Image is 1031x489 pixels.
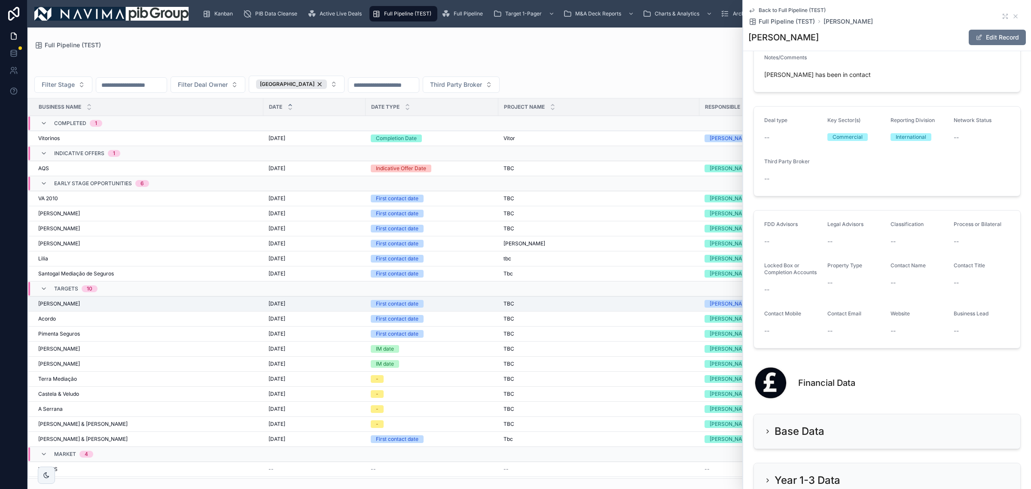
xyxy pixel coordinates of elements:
[705,240,845,248] a: [PERSON_NAME]
[764,70,1010,79] span: [PERSON_NAME] has been in contact
[896,133,926,141] div: International
[113,150,115,157] div: 1
[268,330,285,337] span: [DATE]
[503,466,694,473] a: --
[827,278,833,287] span: --
[710,270,751,278] div: [PERSON_NAME]
[705,435,845,443] a: [PERSON_NAME]
[891,237,896,246] span: --
[38,240,258,247] a: [PERSON_NAME]
[376,315,418,323] div: First contact date
[430,80,482,89] span: Third Party Broker
[503,436,513,443] span: Tbc
[38,466,58,473] span: VISAVIS
[38,210,80,217] span: [PERSON_NAME]
[38,330,258,337] a: Pimenta Seguros
[38,135,60,142] span: Vitorinos
[376,255,418,263] div: First contact date
[376,345,394,353] div: IM date
[54,451,76,458] span: Market
[268,466,274,473] span: --
[369,6,437,21] a: Full Pipeline (TEST)
[454,10,483,17] span: Full Pipeline
[54,150,104,157] span: Indicative Offers
[38,345,80,352] span: [PERSON_NAME]
[95,120,97,127] div: 1
[38,406,258,413] a: A Serrana
[775,474,840,487] h2: Year 1-3 Data
[705,165,845,172] a: [PERSON_NAME]
[39,104,81,110] span: Business Name
[748,31,819,43] h1: [PERSON_NAME]
[255,10,297,17] span: PIB Data Cleanse
[42,80,75,89] span: Filter Stage
[371,466,493,473] a: --
[371,195,493,202] a: First contact date
[268,255,285,262] span: [DATE]
[764,133,769,142] span: --
[705,315,845,323] a: [PERSON_NAME]
[705,466,710,473] span: --
[38,255,48,262] span: Lilia
[200,6,239,21] a: Kanban
[764,262,817,275] span: Locked Box or Completion Accounts
[249,76,345,93] button: Select Button
[503,406,694,413] a: TBC
[504,104,545,110] span: Project Name
[376,420,378,428] div: -
[371,360,493,368] a: IM date
[268,376,360,382] a: [DATE]
[268,436,285,443] span: [DATE]
[268,210,360,217] a: [DATE]
[268,391,360,397] a: [DATE]
[38,210,258,217] a: [PERSON_NAME]
[376,195,418,202] div: First contact date
[268,165,285,172] span: [DATE]
[38,436,258,443] a: [PERSON_NAME] & [PERSON_NAME]
[824,17,873,26] span: [PERSON_NAME]
[268,225,285,232] span: [DATE]
[954,237,959,246] span: --
[171,76,245,93] button: Select Button
[38,300,80,307] span: [PERSON_NAME]
[320,10,362,17] span: Active Live Deals
[38,345,258,352] a: [PERSON_NAME]
[764,117,787,123] span: Deal type
[376,165,426,172] div: Indicative Offer Date
[503,270,513,277] span: Tbc
[764,237,769,246] span: --
[891,327,896,335] span: --
[710,420,751,428] div: [PERSON_NAME]
[575,10,621,17] span: M&A Deck Reports
[371,134,493,142] a: Completion Date
[376,225,418,232] div: First contact date
[38,391,79,397] span: Castela & Veludo
[503,376,694,382] a: TBC
[268,300,360,307] a: [DATE]
[764,327,769,335] span: --
[268,406,360,413] a: [DATE]
[748,7,826,14] a: Back to Full Pipeline (TEST)
[503,466,509,473] span: --
[268,391,285,397] span: [DATE]
[38,195,258,202] a: VA 2010
[491,6,559,21] a: Target 1-Pager
[775,425,824,438] h2: Base Data
[891,221,924,227] span: Classification
[38,165,49,172] span: AQS
[503,345,514,352] span: TBC
[705,420,845,428] a: [PERSON_NAME]
[268,225,360,232] a: [DATE]
[969,30,1026,45] button: Edit Record
[705,195,845,202] a: [PERSON_NAME]
[371,300,493,308] a: First contact date
[269,104,282,110] span: Date
[503,210,694,217] a: TBC
[376,360,394,368] div: IM date
[710,435,751,443] div: [PERSON_NAME]
[371,255,493,263] a: First contact date
[891,117,935,123] span: Reporting Division
[503,255,511,262] span: tbc
[748,17,815,26] a: Full Pipeline (TEST)
[371,345,493,353] a: IM date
